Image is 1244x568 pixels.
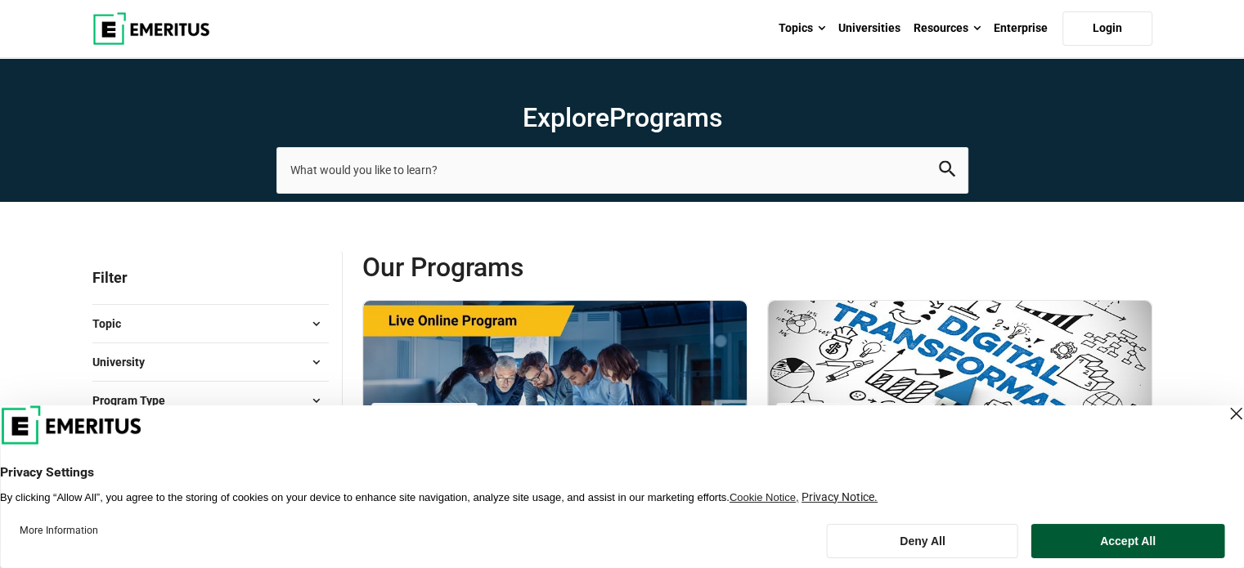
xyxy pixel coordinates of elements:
[609,102,722,133] span: Programs
[92,251,329,304] p: Filter
[768,301,1152,464] img: Digital Transformation: Platform Strategies for Success | Online Digital Transformation Course
[92,391,178,409] span: Program Type
[92,311,329,336] button: Topic
[362,251,757,284] span: Our Programs
[939,165,955,181] a: search
[276,101,968,134] h1: Explore
[1062,11,1152,46] a: Login
[92,388,329,413] button: Program Type
[939,161,955,180] button: search
[92,350,329,374] button: University
[92,315,134,333] span: Topic
[363,301,747,464] img: AI and Cybersecurity: Strategies for Resilience and Defense | Online AI and Machine Learning Course
[276,147,968,193] input: search-page
[92,353,158,371] span: University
